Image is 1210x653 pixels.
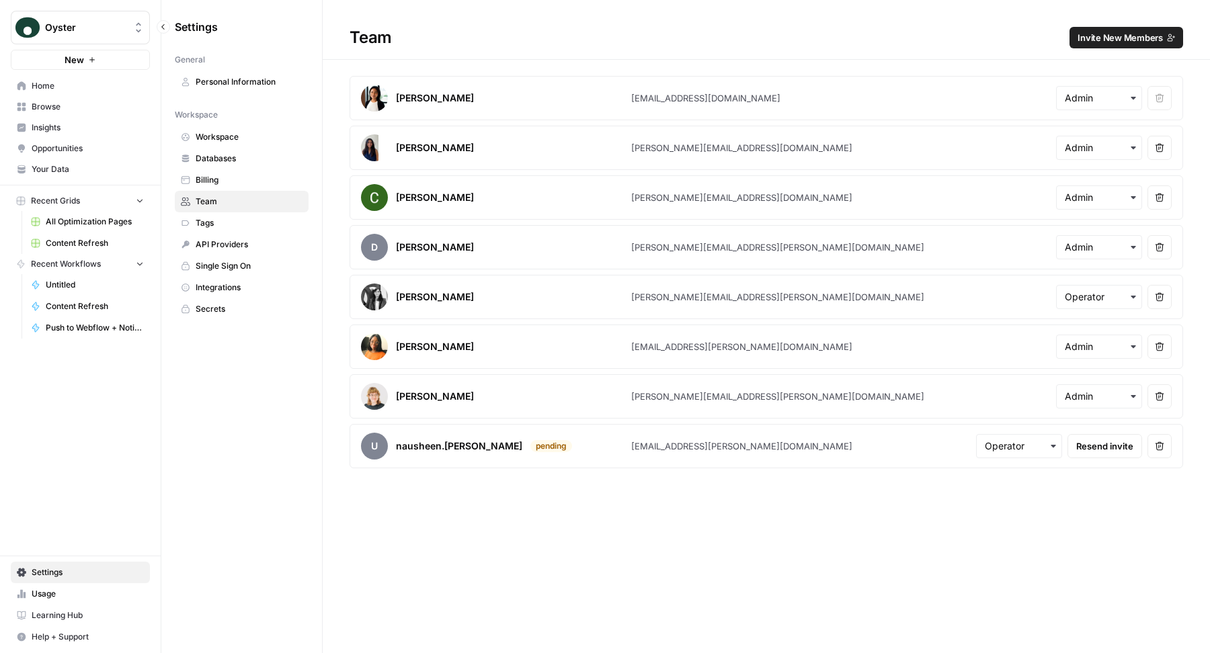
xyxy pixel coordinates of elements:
[1065,241,1133,254] input: Admin
[361,383,388,410] img: avatar
[175,212,309,234] a: Tags
[196,303,302,315] span: Secrets
[32,80,144,92] span: Home
[25,232,150,254] a: Content Refresh
[530,440,572,452] div: pending
[1076,439,1133,453] span: Resend invite
[25,296,150,317] a: Content Refresh
[1065,141,1133,155] input: Admin
[396,390,474,403] div: [PERSON_NAME]
[631,390,924,403] div: [PERSON_NAME][EMAIL_ADDRESS][PERSON_NAME][DOMAIN_NAME]
[1067,434,1142,458] button: Resend invite
[25,274,150,296] a: Untitled
[32,588,144,600] span: Usage
[985,439,1053,453] input: Operator
[32,566,144,578] span: Settings
[631,141,852,155] div: [PERSON_NAME][EMAIL_ADDRESS][DOMAIN_NAME]
[196,195,302,208] span: Team
[196,238,302,251] span: API Providers
[631,290,924,304] div: [PERSON_NAME][EMAIL_ADDRESS][PERSON_NAME][DOMAIN_NAME]
[175,71,309,93] a: Personal Information
[175,126,309,148] a: Workspace
[175,298,309,320] a: Secrets
[361,85,388,112] img: avatar
[11,96,150,118] a: Browse
[32,631,144,643] span: Help + Support
[175,19,218,35] span: Settings
[32,122,144,134] span: Insights
[32,163,144,175] span: Your Data
[65,53,84,67] span: New
[11,50,150,70] button: New
[46,300,144,312] span: Content Refresh
[196,281,302,294] span: Integrations
[396,191,474,204] div: [PERSON_NAME]
[1070,27,1183,48] button: Invite New Members
[323,27,1210,48] div: Team
[196,131,302,143] span: Workspace
[175,255,309,277] a: Single Sign On
[631,191,852,204] div: [PERSON_NAME][EMAIL_ADDRESS][DOMAIN_NAME]
[396,91,474,105] div: [PERSON_NAME]
[631,91,780,105] div: [EMAIL_ADDRESS][DOMAIN_NAME]
[1065,340,1133,353] input: Admin
[11,562,150,583] a: Settings
[32,609,144,621] span: Learning Hub
[396,290,474,304] div: [PERSON_NAME]
[631,340,852,353] div: [EMAIL_ADDRESS][PERSON_NAME][DOMAIN_NAME]
[361,333,388,360] img: avatar
[11,254,150,274] button: Recent Workflows
[175,54,205,66] span: General
[46,237,144,249] span: Content Refresh
[175,148,309,169] a: Databases
[1078,31,1163,44] span: Invite New Members
[361,184,388,211] img: avatar
[11,626,150,648] button: Help + Support
[631,439,852,453] div: [EMAIL_ADDRESS][PERSON_NAME][DOMAIN_NAME]
[196,76,302,88] span: Personal Information
[45,21,126,34] span: Oyster
[25,211,150,232] a: All Optimization Pages
[46,322,144,334] span: Push to Webflow + Notification
[1065,91,1133,105] input: Admin
[396,241,474,254] div: [PERSON_NAME]
[46,216,144,228] span: All Optimization Pages
[196,217,302,229] span: Tags
[361,134,378,161] img: avatar
[11,75,150,97] a: Home
[361,284,388,310] img: avatar
[11,11,150,44] button: Workspace: Oyster
[196,174,302,186] span: Billing
[1065,191,1133,204] input: Admin
[32,101,144,113] span: Browse
[11,605,150,626] a: Learning Hub
[361,234,388,261] span: D
[361,433,388,460] span: u
[175,169,309,191] a: Billing
[396,340,474,353] div: [PERSON_NAME]
[175,191,309,212] a: Team
[196,260,302,272] span: Single Sign On
[396,141,474,155] div: [PERSON_NAME]
[11,191,150,211] button: Recent Grids
[46,279,144,291] span: Untitled
[1065,390,1133,403] input: Admin
[196,153,302,165] span: Databases
[11,159,150,180] a: Your Data
[631,241,924,254] div: [PERSON_NAME][EMAIL_ADDRESS][PERSON_NAME][DOMAIN_NAME]
[31,195,80,207] span: Recent Grids
[15,15,40,40] img: Oyster Logo
[1065,290,1133,304] input: Operator
[25,317,150,339] a: Push to Webflow + Notification
[175,109,218,121] span: Workspace
[175,234,309,255] a: API Providers
[11,138,150,159] a: Opportunities
[175,277,309,298] a: Integrations
[396,439,522,453] div: nausheen.[PERSON_NAME]
[32,142,144,155] span: Opportunities
[11,117,150,138] a: Insights
[11,583,150,605] a: Usage
[31,258,101,270] span: Recent Workflows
